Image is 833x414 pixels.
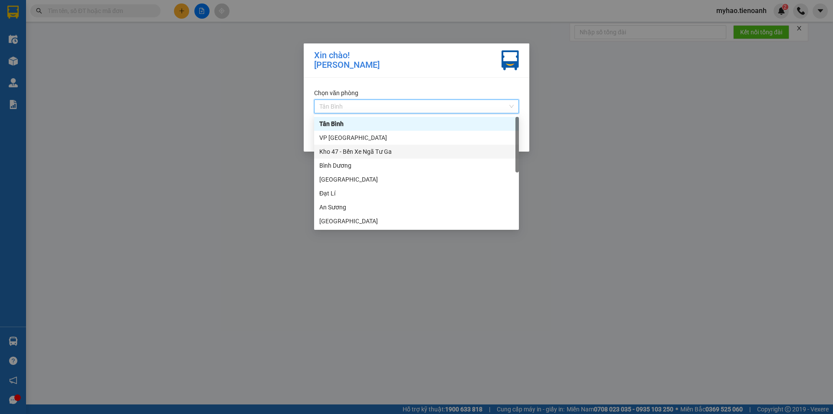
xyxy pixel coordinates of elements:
div: An Sương [319,202,514,212]
div: [GEOGRAPHIC_DATA] [319,216,514,226]
div: Xin chào! [PERSON_NAME] [314,50,380,70]
div: VP Đà Lạt [314,131,519,145]
div: Kho 47 - Bến Xe Ngã Tư Ga [314,145,519,159]
img: vxr-icon [502,50,519,70]
div: Thủ Đức [314,172,519,186]
div: Đạt Lí [314,186,519,200]
div: Hòa Đông [314,214,519,228]
div: Kho 47 - Bến Xe Ngã Tư Ga [319,147,514,156]
div: [GEOGRAPHIC_DATA] [319,175,514,184]
div: Tân Bình [314,117,519,131]
div: Bình Dương [314,159,519,172]
div: Chọn văn phòng [314,88,519,98]
div: Bình Dương [319,161,514,170]
div: An Sương [314,200,519,214]
div: Đạt Lí [319,189,514,198]
span: Tân Bình [319,100,514,113]
div: VP [GEOGRAPHIC_DATA] [319,133,514,142]
div: Tân Bình [319,119,514,129]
